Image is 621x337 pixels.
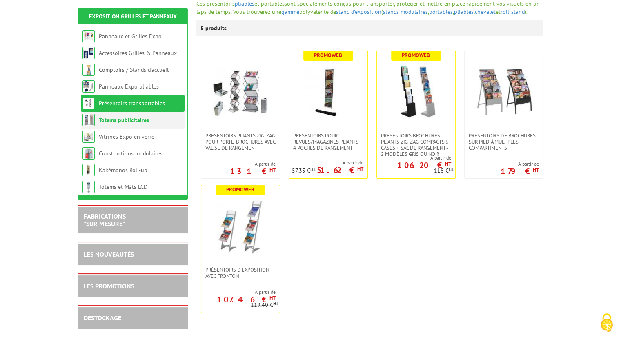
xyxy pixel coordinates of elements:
img: Constructions modulaires [82,147,95,160]
img: Vitrines Expo en verre [82,131,95,143]
sup: HT [357,165,363,172]
span: Présentoirs pour revues/magazines pliants - 4 poches de rangement [293,133,363,151]
p: 107.46 € [217,297,276,302]
span: Présentoirs brochures pliants Zig-Zag compacts 5 cases + sac de rangement - 2 Modèles Gris ou Noir [381,133,451,157]
img: Totems et Mâts LCD [82,181,95,193]
p: 119.40 € [251,302,278,308]
img: Présentoirs pour revues/magazines pliants - 4 poches de rangement [300,63,357,120]
sup: HT [533,166,539,173]
a: chevalet [475,8,496,16]
a: stands modulaires [383,8,428,16]
img: Kakémonos Roll-up [82,164,95,176]
sup: HT [310,166,316,172]
img: Présentoirs pliants Zig-Zag pour porte-brochures avec valise de rangement [212,63,269,120]
b: Promoweb [314,52,342,59]
span: A partir de [501,161,539,167]
img: Présentoirs transportables [82,97,95,109]
span: A partir de [377,155,451,161]
span: A partir de [230,161,276,167]
img: Comptoirs / Stands d'accueil [82,64,95,76]
p: 106.20 € [397,163,451,168]
a: stand d’exposition [336,8,381,16]
sup: HT [445,160,451,167]
b: Promoweb [226,186,254,193]
img: Présentoirs brochures pliants Zig-Zag compacts 5 cases + sac de rangement - 2 Modèles Gris ou Noir [387,63,445,120]
span: Présentoirs d'exposition avec Fronton [205,267,276,279]
span: Présentoirs de brochures sur pied à multiples compartiments [469,133,539,151]
button: Cookies (fenêtre modale) [592,309,621,337]
a: Constructions modulaires [99,150,162,157]
a: Présentoirs transportables [99,100,165,107]
p: 51.62 € [317,168,363,173]
sup: HT [273,300,278,306]
a: Présentoirs d'exposition avec Fronton [201,267,280,279]
a: LES PROMOTIONS [84,282,134,290]
a: pliables [454,8,474,16]
a: LES NOUVEAUTÉS [84,250,134,258]
span: A partir de [201,289,276,295]
span: Présentoirs pliants Zig-Zag pour porte-brochures avec valise de rangement [205,133,276,151]
a: Présentoirs pliants Zig-Zag pour porte-brochures avec valise de rangement [201,133,280,151]
p: 57.35 € [292,168,316,174]
a: Vitrines Expo en verre [99,133,154,140]
img: Accessoires Grilles & Panneaux [82,47,95,59]
img: Panneaux Expo pliables [82,80,95,93]
a: Exposition Grilles et Panneaux [89,13,177,20]
img: Cookies (fenêtre modale) [597,313,617,333]
a: FABRICATIONS"Sur Mesure" [84,212,126,228]
p: 118 € [434,168,454,174]
a: Totems publicitaires [99,116,149,124]
span: ( , , , et ). [381,8,528,16]
p: 5 produits [200,20,231,36]
p: 179 € [501,169,539,174]
a: Kakémonos Roll-up [99,166,147,174]
img: Présentoirs de brochures sur pied à multiples compartiments [475,63,532,120]
a: Présentoirs pour revues/magazines pliants - 4 poches de rangement [289,133,367,151]
span: A partir de [292,160,363,166]
b: Promoweb [402,52,430,59]
sup: HT [449,166,454,172]
a: Totems et Mâts LCD [99,183,147,191]
img: Présentoirs d'exposition avec Fronton [212,197,269,255]
a: DESTOCKAGE [84,314,121,322]
a: Panneaux Expo pliables [99,83,159,90]
a: Comptoirs / Stands d'accueil [99,66,169,73]
a: Présentoirs brochures pliants Zig-Zag compacts 5 cases + sac de rangement - 2 Modèles Gris ou Noir [377,133,455,157]
a: Présentoirs de brochures sur pied à multiples compartiments [465,133,543,151]
a: portables [429,8,453,16]
a: gamme [281,8,299,16]
img: Totems publicitaires [82,114,95,126]
a: Panneaux et Grilles Expo [99,33,162,40]
sup: HT [269,295,276,302]
p: 131 € [230,169,276,174]
sup: HT [269,166,276,173]
a: roll-stand [501,8,525,16]
img: Panneaux et Grilles Expo [82,30,95,42]
a: Accessoires Grilles & Panneaux [99,49,177,57]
